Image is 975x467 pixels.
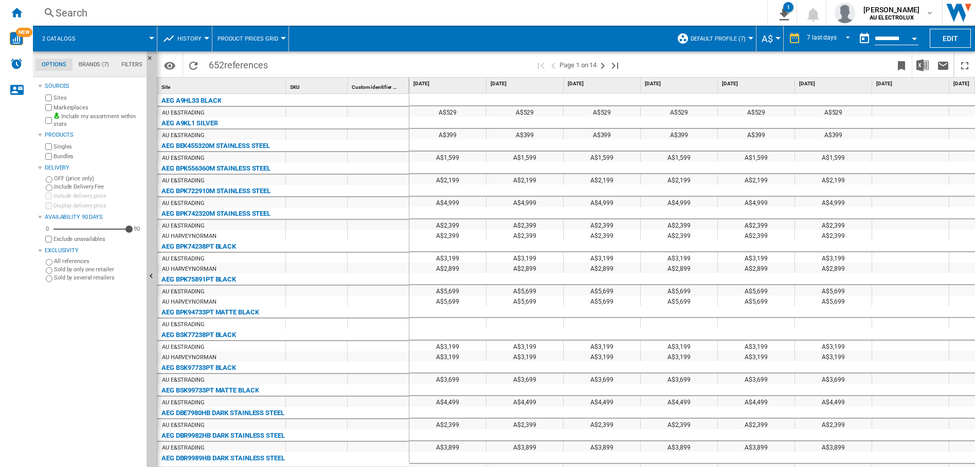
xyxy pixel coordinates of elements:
div: AU HARVEYNORMAN [162,352,216,363]
div: A$2,899 [795,263,872,273]
input: All references [46,259,52,266]
img: profile.jpg [835,3,855,23]
div: A$3,199 [718,252,795,263]
button: First page [535,53,547,77]
span: [DATE] [645,80,715,87]
div: A$2,199 [795,174,872,184]
div: A$2,399 [718,219,795,230]
button: 2 catalogs [42,26,86,51]
div: A$3,199 [795,341,872,351]
span: [DATE] [799,80,870,87]
span: A$ [762,33,773,44]
button: Default profile (7) [691,26,751,51]
div: A$3,199 [641,341,717,351]
label: Sites [53,94,142,102]
div: A$4,999 [564,197,640,207]
div: A$3,899 [564,441,640,452]
div: AEG BPK722910M STAINLESS STEEL [161,185,270,197]
div: A$4,999 [641,197,717,207]
div: A$3,199 [718,351,795,361]
div: Products [45,131,142,139]
div: A$529 [641,106,717,117]
div: A$2,399 [795,219,872,230]
div: A$2,399 [564,419,640,429]
div: [DATE] [489,78,563,90]
div: A$4,499 [564,396,640,406]
span: [DATE] [722,80,792,87]
label: Singles [53,143,142,151]
div: AEG BPK94733PT MATTE BLACK [161,306,259,319]
div: Sources [45,82,142,90]
div: A$1,599 [409,152,486,162]
div: AU E&STRADING [162,108,205,118]
div: A$2,199 [409,174,486,184]
input: Marketplaces [45,104,52,111]
span: [DATE] [491,80,561,87]
div: AEG BPK75891PT BLACK [161,273,236,286]
md-select: REPORTS.WIZARD.STEPS.REPORT.STEPS.REPORT_OPTIONS.PERIOD: 7 last days [806,30,854,47]
label: Include my assortment within stats [53,113,142,128]
div: A$1,599 [564,152,640,162]
div: SKU Sort None [288,78,347,94]
div: AEG BPK74238PT BLACK [161,240,236,253]
div: A$3,199 [718,341,795,351]
div: A$2,399 [486,419,563,429]
div: [DATE] [411,78,486,90]
div: AU E&STRADING [162,420,205,431]
div: AU E&STRADING [162,398,205,408]
div: A$2,399 [564,219,640,230]
input: Display delivery price [45,202,52,209]
div: AEG BPK556360M STAINLESS STEEL [161,162,270,175]
div: A$4,499 [409,396,486,406]
img: excel-24x24.png [916,59,929,71]
div: A$529 [795,106,872,117]
div: AEG BSK99733PT MATTE BLACK [161,384,259,397]
div: A$2,899 [718,263,795,273]
span: Page 1 on 14 [559,53,597,77]
span: 2 catalogs [42,35,76,42]
div: A$3,199 [795,351,872,361]
div: A$5,699 [795,285,872,295]
label: Include delivery price [53,192,142,200]
div: AU E&STRADING [162,176,205,186]
div: A$3,199 [641,351,717,361]
label: Sold by several retailers [54,274,142,282]
div: A$4,499 [718,396,795,406]
div: A$4,999 [486,197,563,207]
div: 0 [43,225,51,233]
div: A$529 [718,106,795,117]
md-tab-item: Options [35,59,73,71]
div: A$3,199 [795,252,872,263]
md-slider: Availability [53,224,129,234]
div: A$3,199 [564,341,640,351]
img: wise-card.svg [10,32,23,45]
button: Open calendar [905,28,924,46]
span: Default profile (7) [691,35,746,42]
div: A$3,699 [718,373,795,384]
div: AEG DBR9982HB DARK STAINLESS STEEL [161,429,285,442]
div: Exclusivity [45,247,142,255]
div: A$399 [409,129,486,139]
input: Bundles [45,153,52,160]
div: A$2,399 [718,230,795,240]
button: Edit [930,29,971,48]
span: Custom identifier [352,84,392,90]
div: A$3,899 [641,441,717,452]
div: A$399 [564,129,640,139]
div: A$5,699 [641,295,717,306]
div: A$5,699 [486,295,563,306]
div: A$399 [718,129,795,139]
div: A$3,199 [409,252,486,263]
div: A$399 [486,129,563,139]
div: A$5,699 [718,295,795,306]
div: AU E&STRADING [162,254,205,264]
div: A$399 [641,129,717,139]
span: NEW [16,28,32,37]
div: A$2,199 [486,174,563,184]
div: AU E&STRADING [162,342,205,352]
input: Sold by several retailers [46,275,52,282]
input: Include my assortment within stats [45,114,52,127]
div: AEG DBE7980HB DARK STAINLESS STEEL [161,407,284,419]
input: Sold by only one retailer [46,267,52,274]
div: Product prices grid [218,26,283,51]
